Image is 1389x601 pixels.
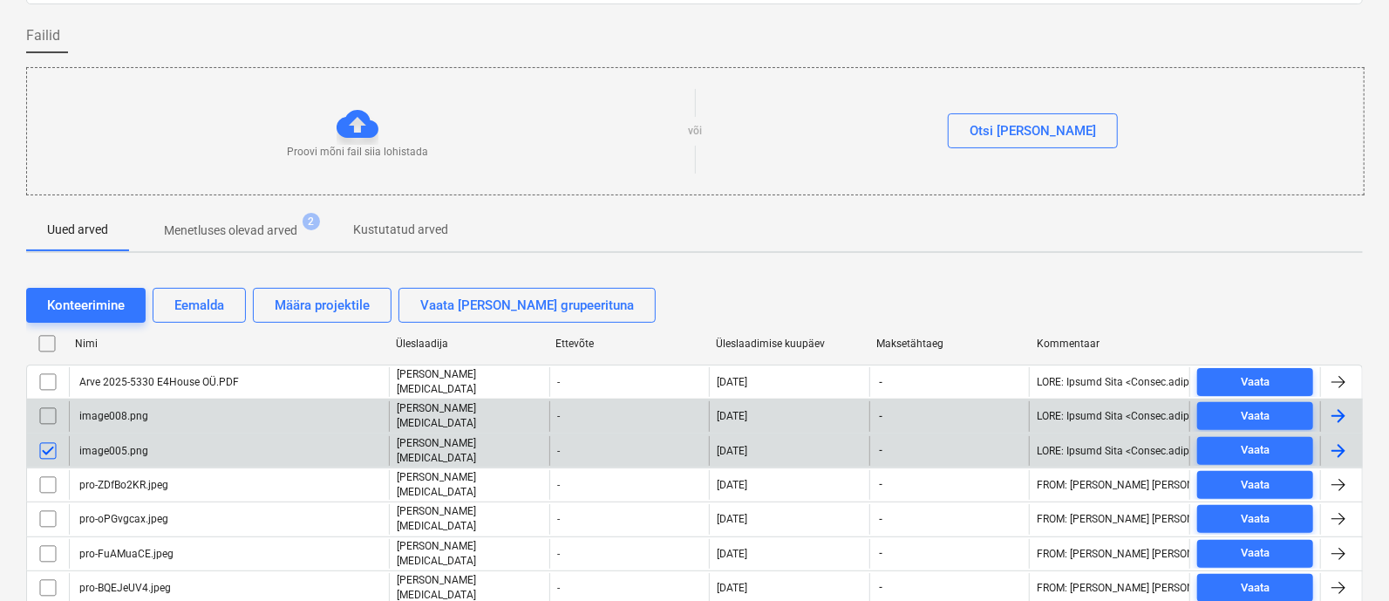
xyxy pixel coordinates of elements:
div: Vaata [1241,509,1270,529]
div: [DATE] [717,410,747,422]
button: Vaata [1197,471,1313,499]
div: [DATE] [717,479,747,491]
div: Vaata [1241,406,1270,427]
span: - [877,512,884,527]
button: Vaata [1197,368,1313,396]
button: Vaata [1197,402,1313,430]
div: [DATE] [717,376,747,388]
div: Vaata [1241,441,1270,461]
div: pro-oPGvgcax.jpeg [77,513,168,525]
button: Vaata [PERSON_NAME] grupeerituna [398,288,656,323]
div: pro-BQEJeUV4.jpeg [77,582,171,594]
div: Proovi mõni fail siia lohistadavõiOtsi [PERSON_NAME] [26,67,1365,195]
span: Failid [26,25,60,46]
div: image005.png [77,445,148,457]
span: 2 [303,213,320,230]
div: pro-ZDfBo2KR.jpeg [77,479,168,491]
div: Vaata [1241,372,1270,393]
div: [DATE] [717,513,747,525]
div: Ettevõte [556,338,703,350]
div: Otsi [PERSON_NAME] [970,120,1096,142]
div: - [549,470,710,500]
div: Vaata [1241,543,1270,563]
button: Eemalda [153,288,246,323]
button: Konteerimine [26,288,146,323]
span: - [877,375,884,390]
div: Vestlusvidin [1302,517,1389,601]
div: Üleslaadimise kuupäev [716,338,862,350]
span: - [877,580,884,595]
div: - [549,539,710,569]
p: Menetluses olevad arved [164,222,297,240]
button: Vaata [1197,437,1313,465]
p: või [689,124,703,139]
div: image008.png [77,410,148,422]
span: - [877,443,884,458]
button: Määra projektile [253,288,392,323]
div: Nimi [75,338,382,350]
p: [PERSON_NAME] [MEDICAL_DATA] [397,436,542,466]
p: Kustutatud arved [353,221,448,239]
div: Vaata [PERSON_NAME] grupeerituna [420,294,634,317]
div: - [549,401,710,431]
p: [PERSON_NAME] [MEDICAL_DATA] [397,504,542,534]
iframe: Chat Widget [1302,517,1389,601]
div: Määra projektile [275,294,370,317]
div: Vaata [1241,475,1270,495]
div: Eemalda [174,294,224,317]
button: Vaata [1197,540,1313,568]
div: Üleslaadija [396,338,542,350]
div: - [549,504,710,534]
div: Maksetähtaeg [876,338,1023,350]
div: Kommentaar [1037,338,1183,350]
span: - [877,409,884,424]
div: Konteerimine [47,294,125,317]
div: pro-FuAMuaCE.jpeg [77,548,174,560]
div: - [549,436,710,466]
p: [PERSON_NAME] [MEDICAL_DATA] [397,401,542,431]
span: - [877,546,884,561]
p: [PERSON_NAME] [MEDICAL_DATA] [397,470,542,500]
p: [PERSON_NAME] [MEDICAL_DATA] [397,539,542,569]
p: Uued arved [47,221,108,239]
div: [DATE] [717,445,747,457]
span: - [877,477,884,492]
button: Otsi [PERSON_NAME] [948,113,1118,148]
button: Vaata [1197,505,1313,533]
p: [PERSON_NAME] [MEDICAL_DATA] [397,367,542,397]
div: [DATE] [717,582,747,594]
p: Proovi mõni fail siia lohistada [287,145,428,160]
div: [DATE] [717,548,747,560]
div: Arve 2025-5330 E4House OÜ.PDF [77,376,239,388]
div: - [549,367,710,397]
div: Vaata [1241,578,1270,598]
